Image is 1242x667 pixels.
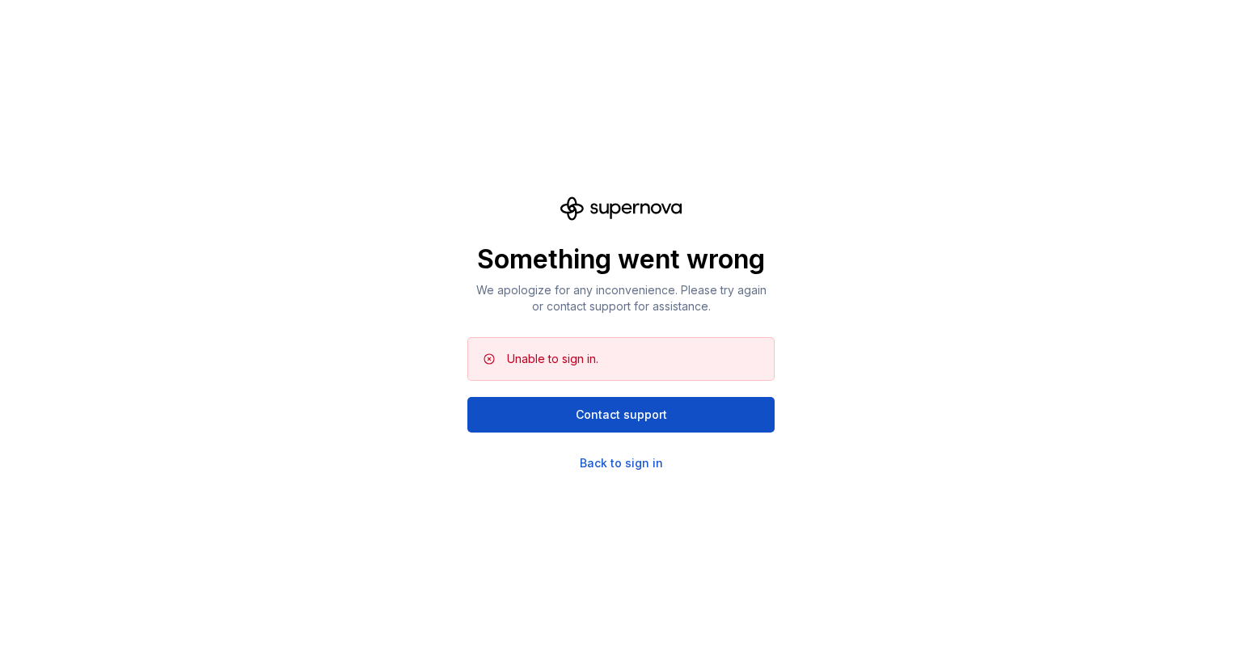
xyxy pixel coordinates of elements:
p: We apologize for any inconvenience. Please try again or contact support for assistance. [467,282,775,315]
button: Contact support [467,397,775,433]
p: Something went wrong [467,243,775,276]
a: Back to sign in [580,455,663,471]
div: Unable to sign in. [507,351,598,367]
span: Contact support [576,407,667,423]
